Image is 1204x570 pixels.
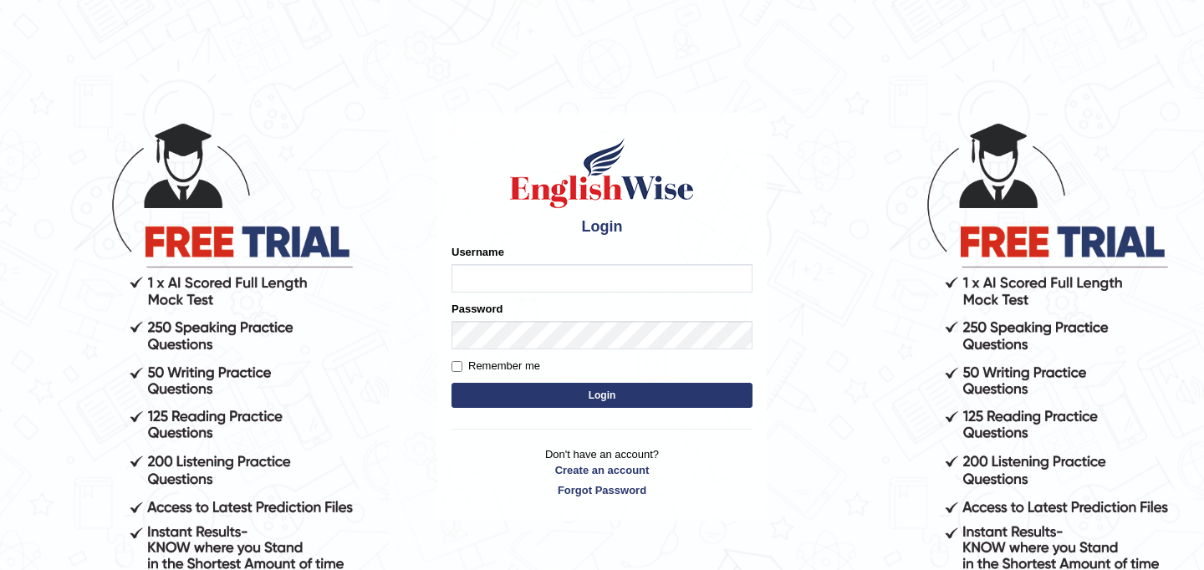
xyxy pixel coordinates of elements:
label: Remember me [451,358,540,374]
a: Create an account [451,462,752,478]
h4: Login [451,219,752,236]
a: Forgot Password [451,482,752,498]
label: Username [451,244,504,260]
label: Password [451,301,503,317]
img: Logo of English Wise sign in for intelligent practice with AI [507,135,697,211]
input: Remember me [451,361,462,372]
button: Login [451,383,752,408]
p: Don't have an account? [451,446,752,498]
